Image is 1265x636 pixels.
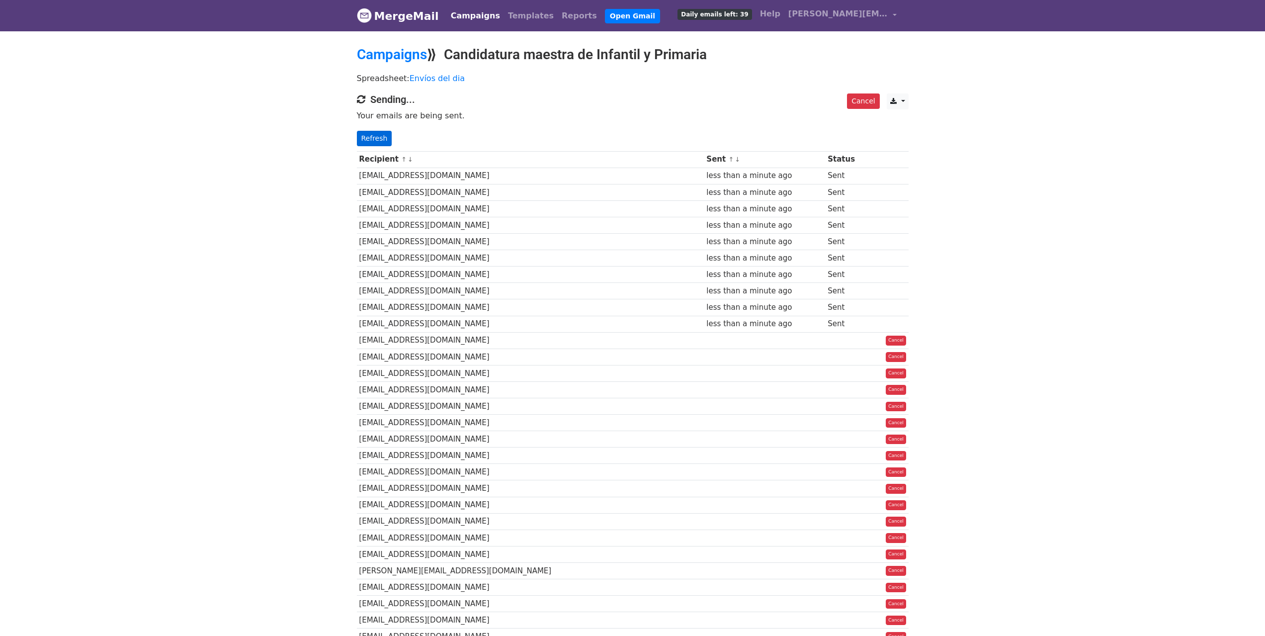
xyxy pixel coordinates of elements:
td: Sent [825,234,868,250]
a: Cancel [886,517,906,527]
td: Sent [825,267,868,283]
a: ↓ [735,156,740,163]
td: [EMAIL_ADDRESS][DOMAIN_NAME] [357,497,704,513]
span: [PERSON_NAME][EMAIL_ADDRESS][PERSON_NAME][DOMAIN_NAME] [788,8,888,20]
a: ↑ [401,156,407,163]
td: [EMAIL_ADDRESS][DOMAIN_NAME] [357,513,704,530]
a: Templates [504,6,558,26]
div: less than a minute ago [706,269,823,280]
a: Help [756,4,784,24]
td: [EMAIL_ADDRESS][DOMAIN_NAME] [357,365,704,381]
td: [EMAIL_ADDRESS][DOMAIN_NAME] [357,596,704,612]
td: [EMAIL_ADDRESS][DOMAIN_NAME] [357,234,704,250]
td: [EMAIL_ADDRESS][DOMAIN_NAME] [357,546,704,562]
td: [EMAIL_ADDRESS][DOMAIN_NAME] [357,349,704,365]
td: [EMAIL_ADDRESS][DOMAIN_NAME] [357,448,704,464]
div: less than a minute ago [706,203,823,215]
td: [EMAIL_ADDRESS][DOMAIN_NAME] [357,480,704,497]
div: less than a minute ago [706,187,823,198]
a: Cancel [886,616,906,626]
div: less than a minute ago [706,285,823,297]
td: [EMAIL_ADDRESS][DOMAIN_NAME] [357,267,704,283]
a: Cancel [886,336,906,346]
a: Campaigns [357,46,427,63]
td: [EMAIL_ADDRESS][DOMAIN_NAME] [357,217,704,233]
a: Daily emails left: 39 [674,4,756,24]
td: [EMAIL_ADDRESS][DOMAIN_NAME] [357,464,704,480]
a: [PERSON_NAME][EMAIL_ADDRESS][PERSON_NAME][DOMAIN_NAME] [784,4,901,27]
td: Sent [825,250,868,267]
p: Your emails are being sent. [357,110,909,121]
div: less than a minute ago [706,220,823,231]
th: Status [825,151,868,168]
a: Cancel [886,533,906,543]
td: [EMAIL_ADDRESS][DOMAIN_NAME] [357,612,704,629]
a: Cancel [886,583,906,593]
a: Reports [558,6,601,26]
a: ↑ [728,156,734,163]
iframe: Chat Widget [1215,588,1265,636]
a: Open Gmail [605,9,660,23]
td: [EMAIL_ADDRESS][DOMAIN_NAME] [357,283,704,299]
td: [PERSON_NAME][EMAIL_ADDRESS][DOMAIN_NAME] [357,562,704,579]
div: less than a minute ago [706,302,823,313]
a: Cancel [886,435,906,445]
a: Cancel [886,352,906,362]
a: Refresh [357,131,392,146]
td: [EMAIL_ADDRESS][DOMAIN_NAME] [357,415,704,431]
td: [EMAIL_ADDRESS][DOMAIN_NAME] [357,398,704,415]
td: [EMAIL_ADDRESS][DOMAIN_NAME] [357,200,704,217]
h2: ⟫ Candidatura maestra de Infantil y Primaria [357,46,909,63]
td: Sent [825,200,868,217]
a: Cancel [886,549,906,559]
a: Cancel [886,368,906,378]
td: Sent [825,168,868,184]
td: Sent [825,184,868,200]
a: Cancel [886,402,906,412]
a: Cancel [886,484,906,494]
div: less than a minute ago [706,318,823,330]
span: Daily emails left: 39 [677,9,752,20]
a: Cancel [886,566,906,576]
td: [EMAIL_ADDRESS][DOMAIN_NAME] [357,431,704,448]
td: [EMAIL_ADDRESS][DOMAIN_NAME] [357,184,704,200]
h4: Sending... [357,93,909,105]
a: Cancel [886,599,906,609]
a: Cancel [886,385,906,395]
div: less than a minute ago [706,236,823,248]
div: less than a minute ago [706,170,823,182]
td: [EMAIL_ADDRESS][DOMAIN_NAME] [357,168,704,184]
a: Cancel [886,418,906,428]
td: [EMAIL_ADDRESS][DOMAIN_NAME] [357,316,704,332]
td: [EMAIL_ADDRESS][DOMAIN_NAME] [357,579,704,596]
a: Cancel [886,451,906,461]
th: Sent [704,151,826,168]
a: Cancel [886,500,906,510]
td: [EMAIL_ADDRESS][DOMAIN_NAME] [357,299,704,316]
p: Spreadsheet: [357,73,909,84]
td: Sent [825,299,868,316]
a: ↓ [408,156,413,163]
td: [EMAIL_ADDRESS][DOMAIN_NAME] [357,250,704,267]
a: Envíos del dia [410,74,465,83]
a: Cancel [886,467,906,477]
td: Sent [825,283,868,299]
td: [EMAIL_ADDRESS][DOMAIN_NAME] [357,381,704,398]
td: [EMAIL_ADDRESS][DOMAIN_NAME] [357,332,704,349]
div: Widget de chat [1215,588,1265,636]
a: Cancel [847,93,879,109]
th: Recipient [357,151,704,168]
td: Sent [825,316,868,332]
img: MergeMail logo [357,8,372,23]
a: MergeMail [357,5,439,26]
div: less than a minute ago [706,253,823,264]
td: [EMAIL_ADDRESS][DOMAIN_NAME] [357,530,704,546]
a: Campaigns [447,6,504,26]
td: Sent [825,217,868,233]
